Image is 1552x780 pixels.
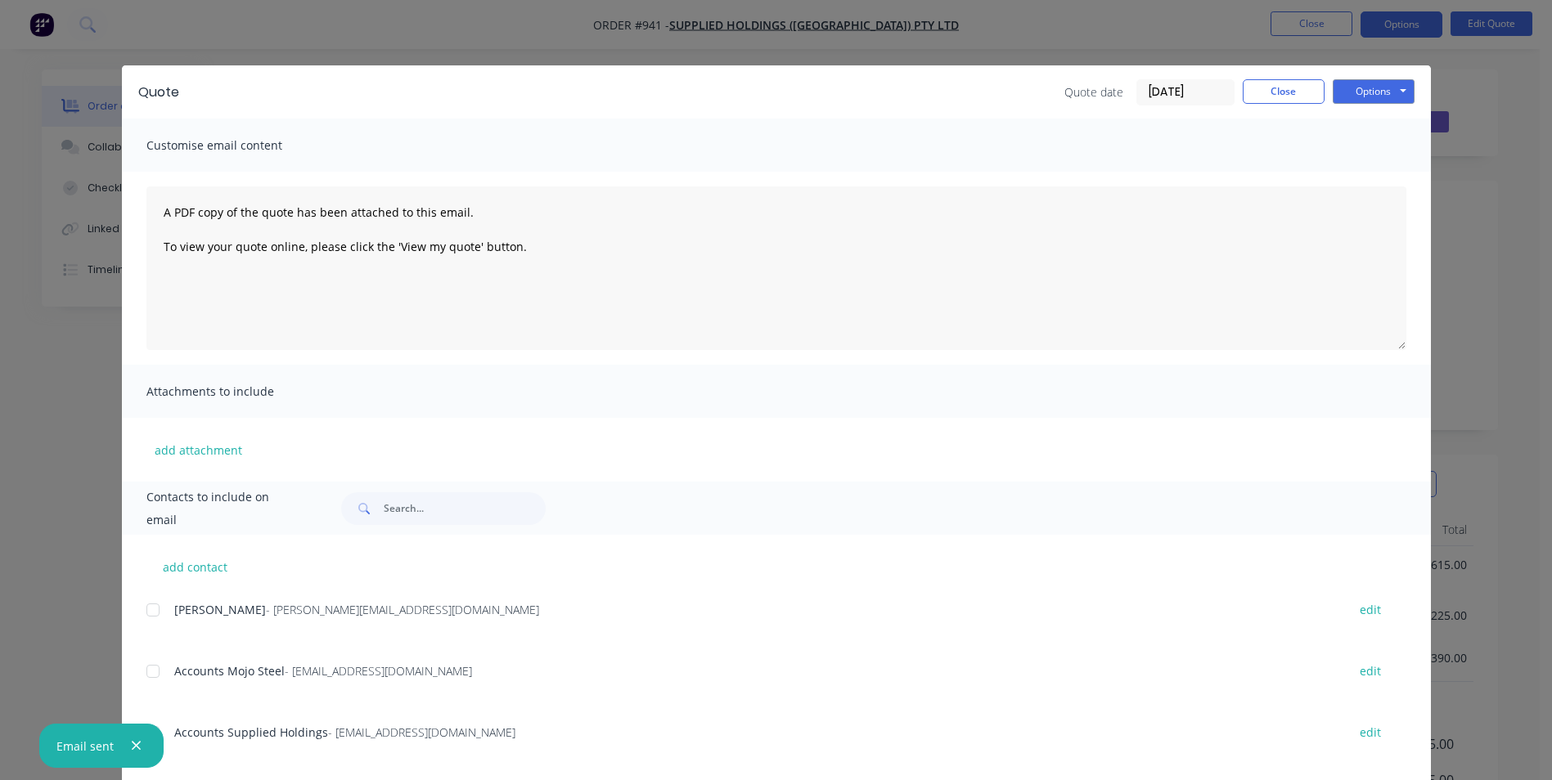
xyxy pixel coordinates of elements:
[56,737,114,755] div: Email sent
[285,663,472,679] span: - [EMAIL_ADDRESS][DOMAIN_NAME]
[174,602,266,617] span: [PERSON_NAME]
[146,186,1406,350] textarea: A PDF copy of the quote has been attached to this email. To view your quote online, please click ...
[1064,83,1123,101] span: Quote date
[146,437,250,462] button: add attachment
[1350,598,1391,621] button: edit
[146,134,326,157] span: Customise email content
[146,554,245,579] button: add contact
[174,663,285,679] span: Accounts Mojo Steel
[1350,721,1391,743] button: edit
[384,492,546,525] input: Search...
[146,486,301,531] span: Contacts to include on email
[1243,79,1325,104] button: Close
[266,602,539,617] span: - [PERSON_NAME][EMAIL_ADDRESS][DOMAIN_NAME]
[138,83,179,102] div: Quote
[328,724,515,740] span: - [EMAIL_ADDRESS][DOMAIN_NAME]
[146,380,326,403] span: Attachments to include
[1333,79,1415,104] button: Options
[174,724,328,740] span: Accounts Supplied Holdings
[1350,660,1391,682] button: edit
